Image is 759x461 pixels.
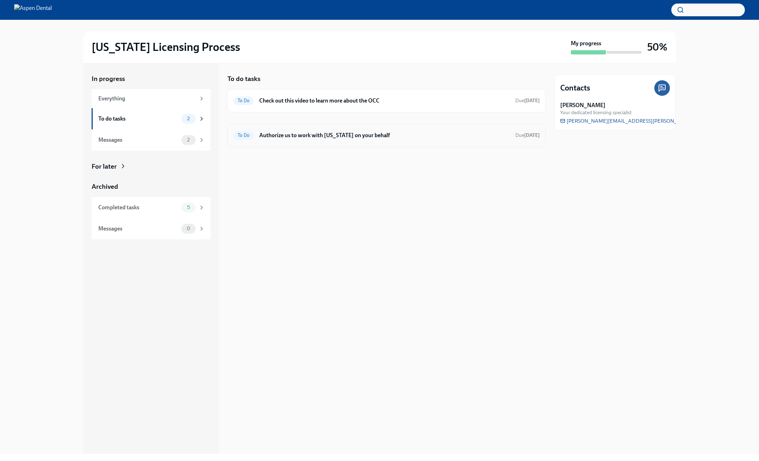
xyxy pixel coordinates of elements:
a: Messages0 [92,218,210,239]
span: To Do [233,133,254,138]
h2: [US_STATE] Licensing Process [92,40,240,54]
span: 2 [183,137,194,142]
img: Aspen Dental [14,4,52,16]
div: Messages [98,225,179,233]
div: Completed tasks [98,204,179,211]
span: Your dedicated licensing specialist [560,109,632,116]
span: Due [515,132,540,138]
a: To do tasks2 [92,108,210,129]
a: Messages2 [92,129,210,151]
span: 5 [183,205,194,210]
span: 2 [183,116,194,121]
strong: My progress [571,40,601,47]
div: Messages [98,136,179,144]
h5: To do tasks [227,74,260,83]
strong: [PERSON_NAME] [560,101,606,109]
a: To DoAuthorize us to work with [US_STATE] on your behalfDue[DATE] [233,130,540,141]
a: Archived [92,182,210,191]
span: October 24th, 2025 10:00 [515,132,540,139]
a: In progress [92,74,210,83]
span: October 19th, 2025 13:00 [515,97,540,104]
h3: 50% [647,41,667,53]
a: Everything [92,89,210,108]
h6: Authorize us to work with [US_STATE] on your behalf [259,132,510,139]
a: For later [92,162,210,171]
strong: [DATE] [524,98,540,104]
span: 0 [182,226,195,231]
span: Due [515,98,540,104]
h6: Check out this video to learn more about the OCC [259,97,510,105]
a: Completed tasks5 [92,197,210,218]
a: To DoCheck out this video to learn more about the OCCDue[DATE] [233,95,540,106]
a: [PERSON_NAME][EMAIL_ADDRESS][PERSON_NAME][DOMAIN_NAME] [560,117,737,124]
strong: [DATE] [524,132,540,138]
div: To do tasks [98,115,179,123]
span: To Do [233,98,254,103]
h4: Contacts [560,83,590,93]
div: Everything [98,95,196,103]
div: For later [92,162,117,171]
